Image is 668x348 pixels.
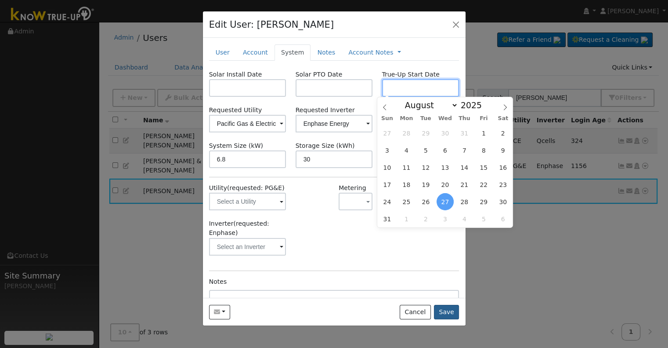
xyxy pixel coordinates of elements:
label: Requested Utility [209,106,286,115]
span: August 6, 2025 [437,142,454,159]
label: Metering [339,183,366,193]
span: September 4, 2025 [456,210,473,227]
span: August 29, 2025 [475,193,492,210]
span: August 7, 2025 [456,142,473,159]
span: August 31, 2025 [379,210,396,227]
label: True-Up Start Date [382,70,440,79]
span: August 19, 2025 [417,176,434,193]
span: August 26, 2025 [417,193,434,210]
span: August 20, 2025 [437,176,454,193]
span: September 6, 2025 [495,210,512,227]
span: August 12, 2025 [417,159,434,176]
span: Sun [377,116,397,121]
span: August 4, 2025 [398,142,415,159]
span: August 14, 2025 [456,159,473,176]
span: August 18, 2025 [398,176,415,193]
span: September 5, 2025 [475,210,492,227]
span: August 28, 2025 [456,193,473,210]
span: (requested: PG&E) [227,184,285,191]
label: System Size (kW) [209,141,263,150]
input: Select an Inverter [209,238,286,256]
span: July 28, 2025 [398,125,415,142]
span: August 23, 2025 [495,176,512,193]
a: Account [236,44,274,61]
span: Wed [435,116,455,121]
span: August 3, 2025 [379,142,396,159]
span: September 3, 2025 [437,210,454,227]
span: Sat [493,116,513,121]
span: August 13, 2025 [437,159,454,176]
span: August 8, 2025 [475,142,492,159]
span: July 30, 2025 [437,125,454,142]
span: Mon [397,116,416,121]
span: August 17, 2025 [379,176,396,193]
span: August 10, 2025 [379,159,396,176]
span: September 2, 2025 [417,210,434,227]
span: August 5, 2025 [417,142,434,159]
input: Select a Utility [209,193,286,210]
span: August 24, 2025 [379,193,396,210]
span: July 31, 2025 [456,125,473,142]
label: Inverter [209,219,286,238]
span: Thu [455,116,474,121]
button: Save [434,305,459,320]
span: August 27, 2025 [437,193,454,210]
label: Utility [209,183,285,193]
a: System [274,44,311,61]
label: Storage Size (kWh) [296,141,355,150]
span: August 21, 2025 [456,176,473,193]
span: September 1, 2025 [398,210,415,227]
span: August 2, 2025 [495,125,512,142]
span: (requested: Enphase) [209,220,269,236]
span: Tue [416,116,435,121]
select: Month [401,100,458,110]
span: August 30, 2025 [495,193,512,210]
span: August 25, 2025 [398,193,415,210]
input: Select a Utility [209,115,286,132]
input: Select an Inverter [296,115,373,132]
span: August 9, 2025 [495,142,512,159]
h4: Edit User: [PERSON_NAME] [209,18,334,32]
label: Solar Install Date [209,70,262,79]
label: Notes [209,277,227,286]
span: July 29, 2025 [417,125,434,142]
span: Fri [474,116,493,121]
span: August 15, 2025 [475,159,492,176]
span: August 1, 2025 [475,125,492,142]
input: Year [458,100,490,110]
span: July 27, 2025 [379,125,396,142]
a: User [209,44,236,61]
span: August 16, 2025 [495,159,512,176]
label: Solar PTO Date [296,70,343,79]
span: August 11, 2025 [398,159,415,176]
span: August 22, 2025 [475,176,492,193]
button: Cancel [400,305,431,320]
a: Notes [311,44,342,61]
a: Account Notes [348,48,393,57]
button: elite1s@yahoo.com [209,305,231,320]
label: Requested Inverter [296,106,373,115]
